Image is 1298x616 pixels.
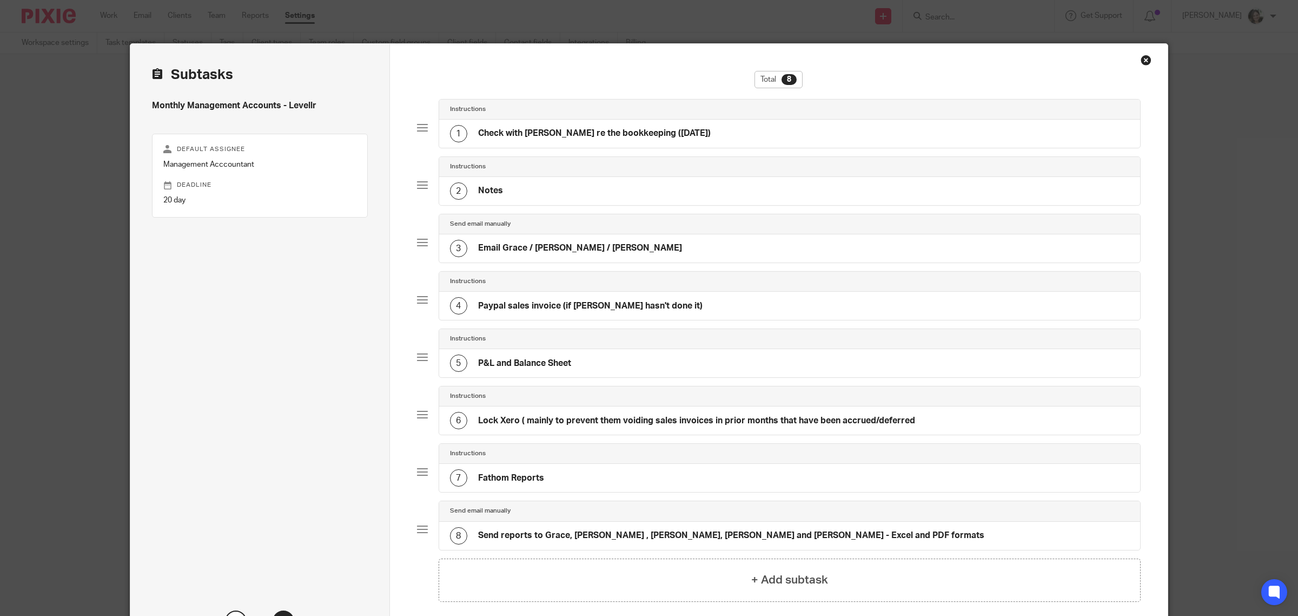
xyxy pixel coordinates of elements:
[450,277,486,286] h4: Instructions
[450,182,467,200] div: 2
[478,358,571,369] h4: P&L and Balance Sheet
[450,297,467,314] div: 4
[450,220,511,228] h4: Send email manually
[450,527,467,545] div: 8
[152,65,233,84] h2: Subtasks
[163,181,356,189] p: Deadline
[152,100,368,112] h4: Monthly Management Accounts - Levellr
[1141,55,1151,65] div: Close this dialog window
[754,71,803,88] div: Total
[450,412,467,429] div: 6
[450,240,467,257] div: 3
[782,74,797,85] div: 8
[450,335,486,343] h4: Instructions
[751,572,828,588] h4: + Add subtask
[478,243,682,254] h4: Email Grace / [PERSON_NAME] / [PERSON_NAME]
[450,125,467,142] div: 1
[450,507,511,515] h4: Send email manually
[450,355,467,372] div: 5
[478,530,984,541] h4: Send reports to Grace, [PERSON_NAME] , [PERSON_NAME], [PERSON_NAME] and [PERSON_NAME] - Excel and...
[163,159,356,170] p: Management Acccountant
[450,449,486,458] h4: Instructions
[478,473,544,484] h4: Fathom Reports
[450,105,486,114] h4: Instructions
[163,195,356,206] p: 20 day
[450,392,486,401] h4: Instructions
[478,185,503,196] h4: Notes
[478,128,711,139] h4: Check with [PERSON_NAME] re the bookkeeping ([DATE])
[450,162,486,171] h4: Instructions
[450,469,467,487] div: 7
[478,415,915,427] h4: Lock Xero ( mainly to prevent them voiding sales invoices in prior months that have been accrued/...
[163,145,356,154] p: Default assignee
[478,300,703,312] h4: Paypal sales invoice (if [PERSON_NAME] hasn't done it)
